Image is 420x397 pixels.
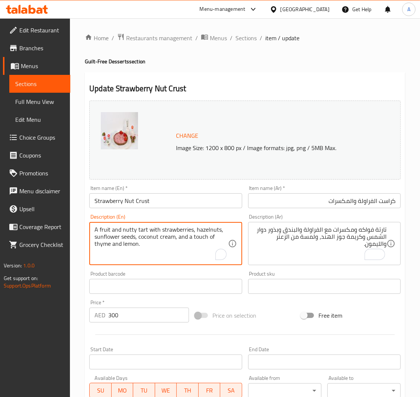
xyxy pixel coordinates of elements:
a: Promotions [3,164,70,182]
span: Price on selection [212,311,256,320]
a: Upsell [3,200,70,218]
span: Menu disclaimer [19,187,64,196]
span: Coverage Report [19,222,64,231]
span: Coupons [19,151,64,160]
input: Please enter product barcode [89,279,242,294]
li: / [112,34,114,42]
span: Branches [19,44,64,53]
span: 1.0.0 [23,261,35,270]
a: Support.OpsPlatform [4,281,51,290]
a: Coverage Report [3,218,70,236]
h2: Update Strawberry Nut Crust [89,83,401,94]
a: Choice Groups [3,128,70,146]
textarea: To enrich screen reader interactions, please activate Accessibility in Grammarly extension settings [253,226,387,261]
div: Menu-management [200,5,246,14]
a: Menu disclaimer [3,182,70,200]
span: WE [158,385,174,396]
span: SA [223,385,239,396]
span: Restaurants management [126,34,192,42]
input: Enter name En [89,193,242,208]
p: AED [94,311,105,320]
a: Full Menu View [9,93,70,111]
li: / [260,34,262,42]
span: Full Menu View [15,97,64,106]
li: / [230,34,233,42]
span: Edit Menu [15,115,64,124]
a: Sections [235,34,257,42]
span: Menus [210,34,227,42]
p: Image Size: 1200 x 800 px / Image formats: jpg, png / 5MB Max. [173,143,389,152]
a: Branches [3,39,70,57]
input: Enter name Ar [248,193,401,208]
nav: breadcrumb [85,33,405,43]
span: A [407,5,410,13]
a: Restaurants management [117,33,192,43]
span: Menus [21,61,64,70]
img: Strawberry_Nut_crust638894747683834761.jpg [101,112,138,149]
span: item / update [265,34,299,42]
span: Change [176,130,198,141]
a: Coupons [3,146,70,164]
span: TH [180,385,196,396]
a: Menus [3,57,70,75]
input: Please enter product sku [248,279,401,294]
span: Grocery Checklist [19,240,64,249]
a: Sections [9,75,70,93]
a: Home [85,34,109,42]
span: MO [115,385,131,396]
h4: Guilt-Free Desserts section [85,58,405,65]
span: Edit Restaurant [19,26,64,35]
span: Get support on: [4,273,38,283]
span: Promotions [19,169,64,178]
span: Choice Groups [19,133,64,142]
span: Free item [318,311,342,320]
input: Please enter price [108,308,189,323]
span: Upsell [19,204,64,213]
span: Version: [4,261,22,270]
textarea: To enrich screen reader interactions, please activate Accessibility in Grammarly extension settings [94,226,228,261]
a: Menus [201,33,227,43]
span: FR [202,385,218,396]
span: SU [93,385,108,396]
a: Edit Restaurant [3,21,70,39]
span: Sections [15,79,64,88]
button: Change [173,128,201,143]
a: Grocery Checklist [3,236,70,254]
a: Edit Menu [9,111,70,128]
span: TU [136,385,152,396]
div: [GEOGRAPHIC_DATA] [280,5,330,13]
li: / [195,34,198,42]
